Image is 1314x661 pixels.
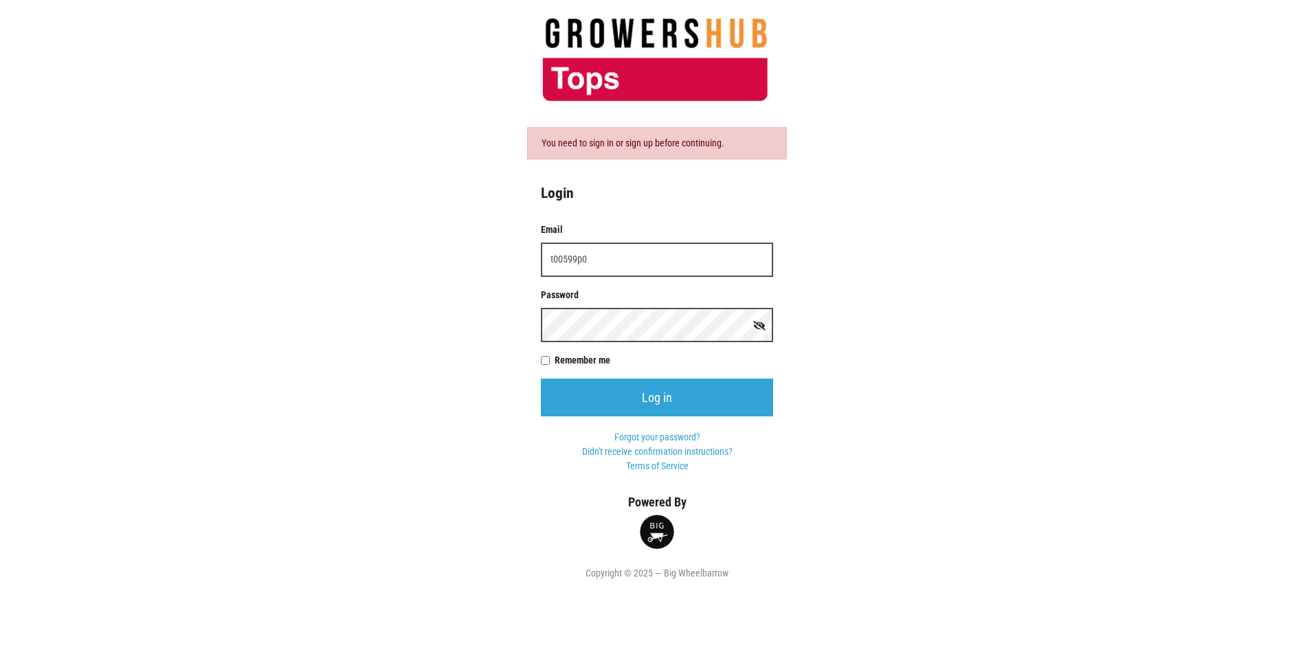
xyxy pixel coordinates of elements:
a: Didn't receive confirmation instructions? [582,446,733,457]
div: Copyright © 2025 — Big Wheelbarrow [520,566,794,581]
h4: Login [541,184,773,202]
label: Remember me [555,353,773,368]
img: small-round-logo-d6fdfe68ae19b7bfced82731a0234da4.png [640,515,674,549]
label: Email [541,223,773,237]
img: 279edf242af8f9d49a69d9d2afa010fb.png [520,17,794,102]
label: Password [541,288,773,302]
a: Forgot your password? [614,432,700,442]
input: Log in [541,379,773,416]
a: Terms of Service [626,460,689,471]
div: You need to sign in or sign up before continuing. [527,127,787,159]
h5: Powered By [520,495,794,510]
